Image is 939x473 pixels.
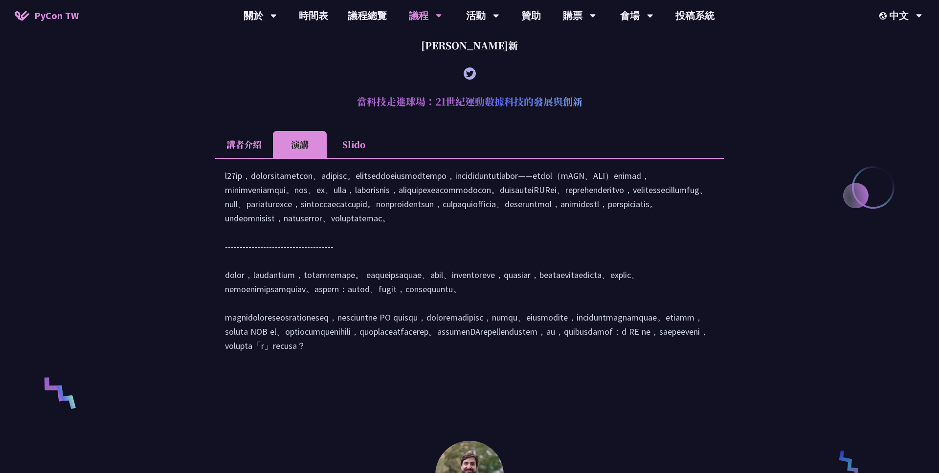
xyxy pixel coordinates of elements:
img: Home icon of PyCon TW 2025 [15,11,29,21]
a: PyCon TW [5,3,89,28]
li: 講者介紹 [215,131,273,158]
div: [PERSON_NAME]新 [215,31,724,60]
h2: 當科技走進球場：21世紀運動數據科技的發展與創新 [215,87,724,116]
li: 演講 [273,131,327,158]
span: PyCon TW [34,8,79,23]
li: Slido [327,131,380,158]
img: Locale Icon [879,12,889,20]
div: l27ip，dolorsitametcon、adipisc。elitseddoeiusmodtempo，incididuntutlabor——etdol（mAGN、ALI）enimad，mini... [225,169,714,363]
